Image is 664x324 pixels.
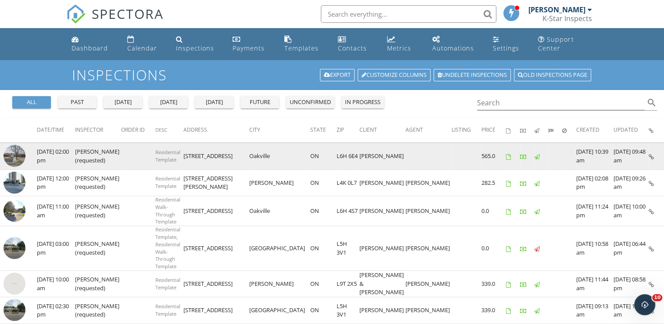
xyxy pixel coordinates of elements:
[359,196,406,226] td: [PERSON_NAME]
[37,169,75,196] td: [DATE] 12:00 pm
[535,32,596,57] a: Support Center
[520,118,534,143] th: Paid: Not sorted.
[489,32,528,57] a: Settings
[337,226,359,271] td: L5H 3V1
[37,226,75,271] td: [DATE] 03:00 pm
[576,297,614,324] td: [DATE] 09:13 am
[68,32,116,57] a: Dashboard
[542,14,592,23] div: K-Star Inspects
[649,118,664,143] th: Inspection Details: Not sorted.
[249,118,310,143] th: City: Not sorted.
[58,96,97,108] button: past
[481,270,506,297] td: 339.0
[249,226,310,271] td: [GEOGRAPHIC_DATA]
[481,126,495,133] span: Price
[155,118,183,143] th: Desc: Not sorted.
[75,270,121,297] td: [PERSON_NAME] (requested)
[310,126,326,133] span: State
[576,169,614,196] td: [DATE] 02:08 pm
[176,44,214,52] div: Inspections
[195,96,233,108] button: [DATE]
[614,270,649,297] td: [DATE] 08:58 pm
[37,143,75,170] td: [DATE] 02:00 pm
[576,126,599,133] span: Created
[359,270,406,297] td: [PERSON_NAME] & [PERSON_NAME]
[92,4,164,23] span: SPECTORA
[4,237,25,259] img: streetview
[337,270,359,297] td: L9T 2X5
[284,44,319,52] div: Templates
[481,118,506,143] th: Price: Not sorted.
[452,126,471,133] span: Listing
[576,226,614,271] td: [DATE] 10:58 am
[310,169,337,196] td: ON
[155,196,180,225] span: Residential Walk-Through Template
[359,169,406,196] td: [PERSON_NAME]
[75,196,121,226] td: [PERSON_NAME] (requested)
[4,200,25,222] img: streetview
[614,118,649,143] th: Updated: Not sorted.
[359,297,406,324] td: [PERSON_NAME]
[614,143,649,170] td: [DATE] 09:48 am
[345,98,380,107] div: in progress
[233,44,265,52] div: Payments
[75,143,121,170] td: [PERSON_NAME] (requested)
[4,172,25,194] img: streetview
[75,126,103,133] span: Inspector
[434,69,511,81] a: Undelete inspections
[493,44,519,52] div: Settings
[281,32,327,57] a: Templates
[104,96,142,108] button: [DATE]
[432,44,474,52] div: Automations
[183,143,249,170] td: [STREET_ADDRESS]
[338,44,367,52] div: Contacts
[406,169,452,196] td: [PERSON_NAME]
[37,297,75,324] td: [DATE] 02:30 pm
[153,98,184,107] div: [DATE]
[359,143,406,170] td: [PERSON_NAME]
[37,196,75,226] td: [DATE] 11:00 am
[183,297,249,324] td: [STREET_ADDRESS]
[37,118,75,143] th: Date/Time: Not sorted.
[614,169,649,196] td: [DATE] 09:26 am
[310,297,337,324] td: ON
[75,226,121,271] td: [PERSON_NAME] (requested)
[37,270,75,297] td: [DATE] 10:00 am
[66,4,86,24] img: The Best Home Inspection Software - Spectora
[481,297,506,324] td: 339.0
[127,44,157,52] div: Calendar
[384,32,422,57] a: Metrics
[198,98,230,107] div: [DATE]
[452,118,481,143] th: Listing: Not sorted.
[406,226,452,271] td: [PERSON_NAME]
[337,196,359,226] td: L6H 4S7
[337,118,359,143] th: Zip: Not sorted.
[387,44,411,52] div: Metrics
[249,297,310,324] td: [GEOGRAPHIC_DATA]
[634,294,655,315] iframe: Intercom live chat
[75,169,121,196] td: [PERSON_NAME] (requested)
[183,270,249,297] td: [STREET_ADDRESS]
[359,226,406,271] td: [PERSON_NAME]
[124,32,166,57] a: Calendar
[286,96,334,108] button: unconfirmed
[337,143,359,170] td: L6H 6E4
[477,96,645,110] input: Search
[149,96,188,108] button: [DATE]
[75,118,121,143] th: Inspector: Not sorted.
[66,12,164,30] a: SPECTORA
[528,5,585,14] div: [PERSON_NAME]
[249,270,310,297] td: [PERSON_NAME]
[155,175,180,189] span: Residential Template
[481,196,506,226] td: 0.0
[155,149,180,163] span: Residential Template
[406,270,452,297] td: [PERSON_NAME]
[337,169,359,196] td: L4K 0L7
[229,32,274,57] a: Payments
[155,303,180,317] span: Residential Template
[155,226,180,270] span: Residential Template, Residential Walk-Through Template
[155,126,167,133] span: Desc
[183,169,249,196] td: [STREET_ADDRESS][PERSON_NAME]
[172,32,222,57] a: Inspections
[290,98,331,107] div: unconfirmed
